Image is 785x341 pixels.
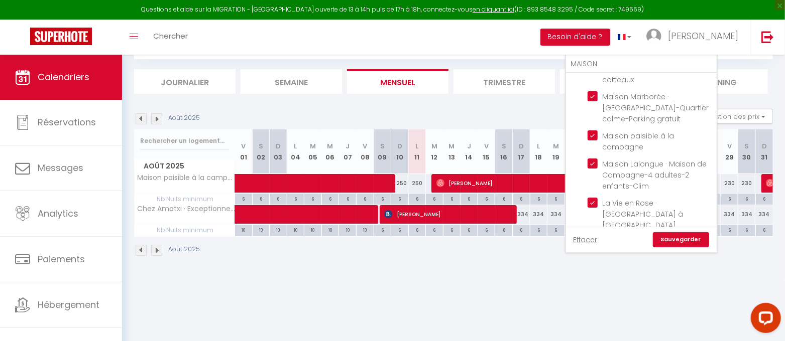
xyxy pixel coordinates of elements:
span: Chez Amatxi · Exceptionnel-Spacieux-Vue mer Hendaye plage-Garage [136,205,237,213]
a: ... [PERSON_NAME] [639,20,751,55]
span: Maison Lalongue · Maison de Campagne-4 adultes-2 enfants-Clim [603,159,707,191]
li: Journalier [134,69,236,94]
div: 6 [304,194,321,203]
div: 6 [495,225,512,234]
span: [PERSON_NAME] [384,205,513,224]
a: Effacer [574,234,598,245]
div: 6 [357,194,374,203]
div: 6 [495,194,512,203]
abbr: M [449,141,455,151]
div: 6 [530,194,547,203]
th: 11 [408,129,426,174]
li: Mensuel [347,69,448,94]
th: 10 [391,129,409,174]
div: 10 [304,225,321,234]
abbr: D [397,141,402,151]
div: 6 [409,194,426,203]
div: 6 [253,194,270,203]
abbr: D [519,141,524,151]
abbr: V [484,141,489,151]
div: 334 [738,205,756,224]
abbr: M [553,141,559,151]
th: 16 [495,129,513,174]
span: Nb Nuits minimum [135,194,235,205]
div: 6 [443,194,461,203]
span: Messages [38,161,83,174]
abbr: S [502,141,506,151]
abbr: M [310,141,316,151]
div: 6 [391,194,408,203]
abbr: V [727,141,732,151]
abbr: S [259,141,263,151]
div: 6 [721,225,738,234]
a: Sauvegarder [653,232,709,247]
div: 6 [738,194,755,203]
li: Semaine [241,69,342,94]
div: 6 [478,194,495,203]
div: 6 [756,194,773,203]
th: 31 [755,129,773,174]
div: Filtrer par hébergement [565,52,718,253]
abbr: J [346,141,350,151]
span: [PERSON_NAME] [668,30,738,42]
li: Trimestre [454,69,555,94]
th: 29 [721,129,738,174]
a: Chercher [146,20,195,55]
div: 6 [426,194,443,203]
li: Tâches [560,69,661,94]
div: 10 [357,225,374,234]
th: 12 [426,129,443,174]
div: 10 [270,225,287,234]
img: Super Booking [30,28,92,45]
iframe: LiveChat chat widget [743,299,785,341]
input: Rechercher un logement... [140,132,229,150]
abbr: V [241,141,246,151]
th: 07 [339,129,357,174]
div: 6 [461,194,478,203]
span: [PERSON_NAME] [436,174,618,193]
span: Maison paisible à la campagne [603,131,675,152]
span: Réservations [38,116,96,128]
div: 6 [547,225,565,234]
div: 6 [478,225,495,234]
div: 334 [755,205,773,224]
div: 6 [322,194,339,203]
abbr: J [467,141,471,151]
th: 06 [321,129,339,174]
div: 230 [721,174,738,193]
th: 13 [443,129,461,174]
div: 6 [756,225,773,234]
abbr: L [294,141,297,151]
span: Maison paisible à la campagne [136,174,237,182]
div: 6 [530,225,547,234]
div: 334 [547,205,565,224]
div: 6 [426,225,443,234]
span: Analytics [38,207,78,220]
th: 01 [235,129,253,174]
div: 6 [513,194,530,203]
th: 18 [530,129,547,174]
div: 334 [721,205,738,224]
p: Août 2025 [168,245,200,254]
div: 6 [738,225,755,234]
div: 6 [339,194,356,203]
img: logout [761,31,774,43]
th: 08 [356,129,374,174]
img: ... [646,29,661,44]
div: 334 [530,205,547,224]
button: Gestion des prix [698,109,773,124]
th: 30 [738,129,756,174]
input: Rechercher un logement... [566,55,717,73]
div: 10 [287,225,304,234]
th: 19 [547,129,565,174]
span: Août 2025 [135,159,235,174]
span: Hébergement [38,298,99,311]
a: en cliquant ici [473,5,514,14]
span: Maison Marborée · [GEOGRAPHIC_DATA]-Quartier calme-Parking gratuit [603,92,709,124]
abbr: S [745,141,749,151]
div: 10 [235,225,252,234]
th: 04 [287,129,304,174]
div: 6 [374,225,391,234]
th: 15 [478,129,495,174]
abbr: M [431,141,437,151]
